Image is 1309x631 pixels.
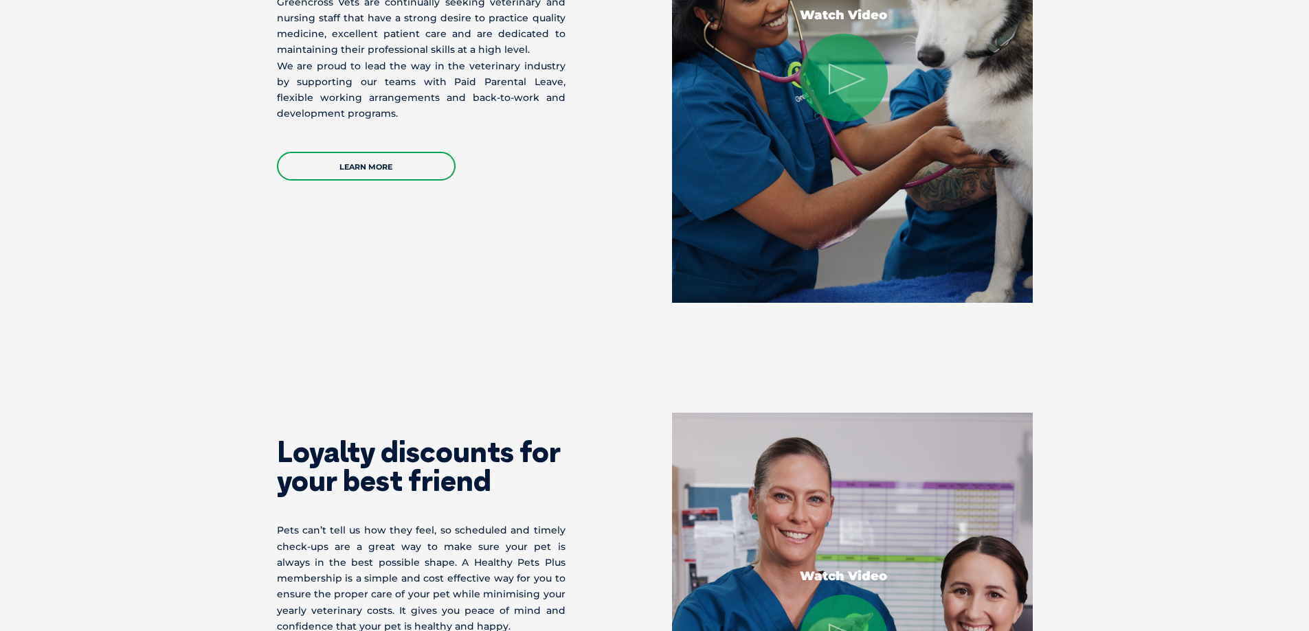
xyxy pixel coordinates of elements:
[277,152,456,181] a: Learn More
[277,437,566,495] h2: Loyalty discounts for your best friend
[800,570,888,582] p: Watch Video
[800,9,888,21] p: Watch Video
